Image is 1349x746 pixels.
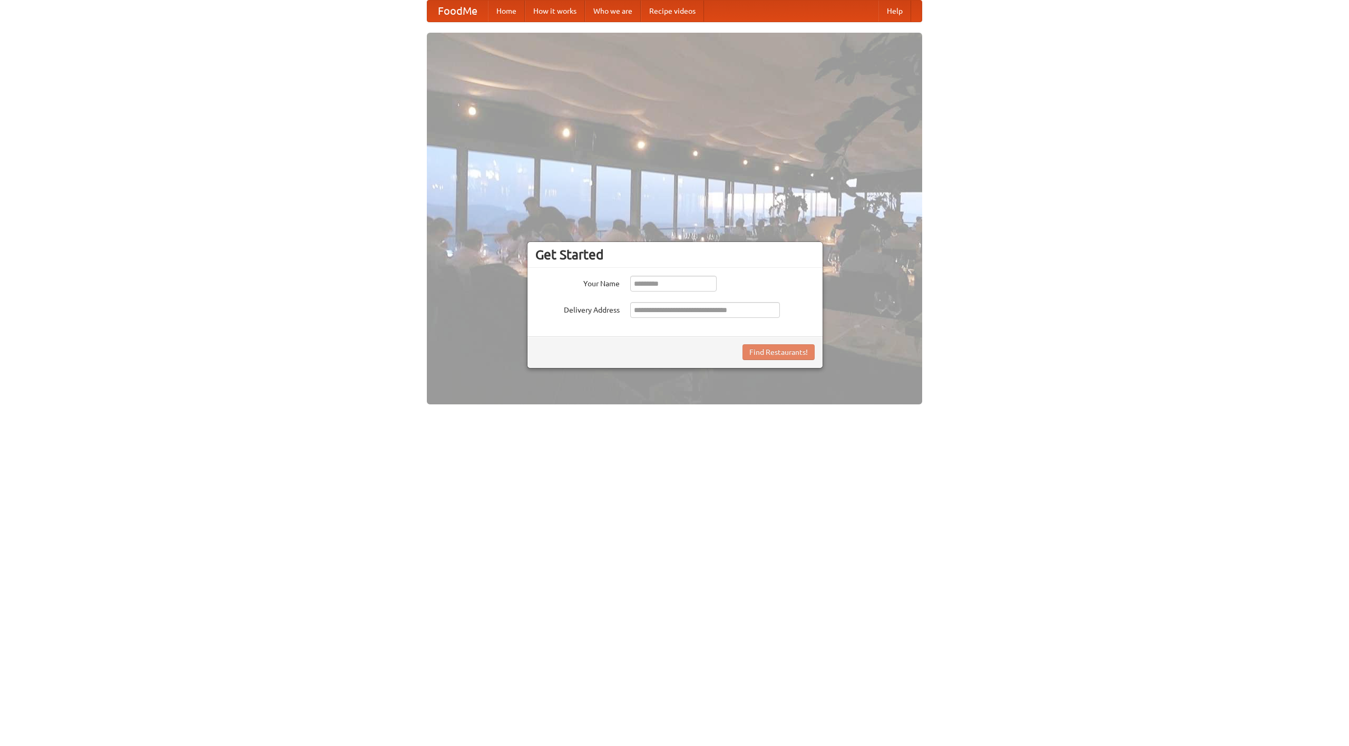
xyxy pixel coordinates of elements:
label: Your Name [535,276,620,289]
h3: Get Started [535,247,815,263]
a: FoodMe [427,1,488,22]
label: Delivery Address [535,302,620,315]
button: Find Restaurants! [742,344,815,360]
a: Help [878,1,911,22]
a: Recipe videos [641,1,704,22]
a: Who we are [585,1,641,22]
a: Home [488,1,525,22]
a: How it works [525,1,585,22]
